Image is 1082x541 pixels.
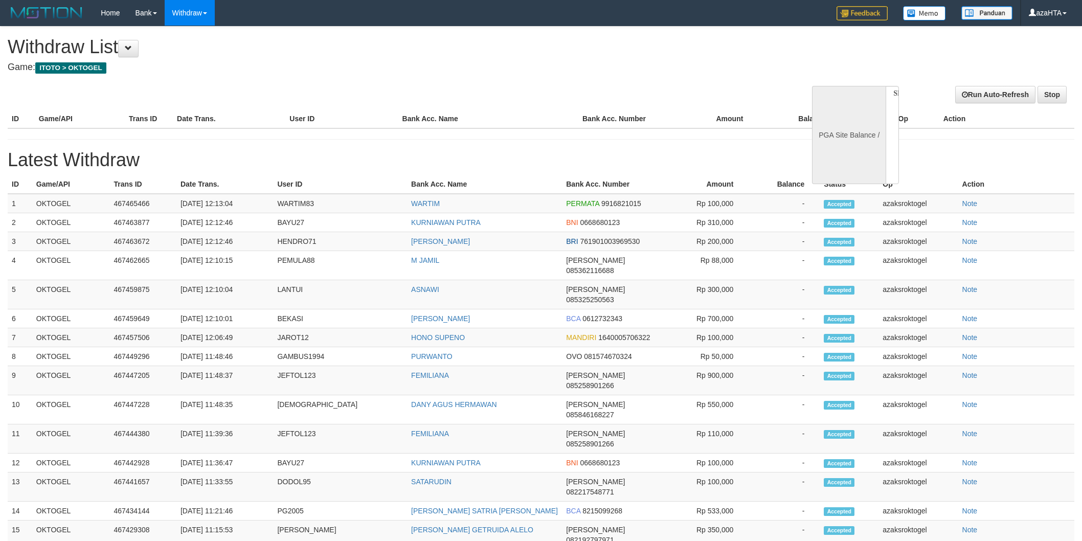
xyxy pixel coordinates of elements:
[566,430,625,438] span: [PERSON_NAME]
[665,347,749,366] td: Rp 50,000
[878,328,958,347] td: azaksroktogel
[109,502,176,521] td: 467434144
[8,37,711,57] h1: Withdraw List
[824,219,854,228] span: Accepted
[962,256,978,264] a: Note
[8,62,711,73] h4: Game:
[580,237,640,245] span: 761901003969530
[903,6,946,20] img: Button%20Memo.svg
[109,175,176,194] th: Trans ID
[411,237,470,245] a: [PERSON_NAME]
[8,150,1074,170] h1: Latest Withdraw
[109,328,176,347] td: 467457506
[8,472,32,502] td: 13
[939,109,1074,128] th: Action
[273,194,407,213] td: WARTIM83
[32,328,110,347] td: OKTOGEL
[176,251,273,280] td: [DATE] 12:10:15
[109,280,176,309] td: 467459875
[824,526,854,535] span: Accepted
[582,314,622,323] span: 0612732343
[109,366,176,395] td: 467447205
[958,175,1074,194] th: Action
[665,280,749,309] td: Rp 300,000
[878,424,958,454] td: azaksroktogel
[749,175,820,194] th: Balance
[824,459,854,468] span: Accepted
[962,199,978,208] a: Note
[665,175,749,194] th: Amount
[32,280,110,309] td: OKTOGEL
[824,430,854,439] span: Accepted
[8,502,32,521] td: 14
[32,175,110,194] th: Game/API
[824,286,854,295] span: Accepted
[398,109,578,128] th: Bank Acc. Name
[878,309,958,328] td: azaksroktogel
[598,333,650,342] span: 1640005706322
[176,454,273,472] td: [DATE] 11:36:47
[273,280,407,309] td: LANTUI
[955,86,1035,103] a: Run Auto-Refresh
[411,459,481,467] a: KURNIAWAN PUTRA
[962,507,978,515] a: Note
[176,213,273,232] td: [DATE] 12:12:46
[566,411,614,419] span: 085846168227
[878,502,958,521] td: azaksroktogel
[176,280,273,309] td: [DATE] 12:10:04
[824,507,854,516] span: Accepted
[749,213,820,232] td: -
[566,478,625,486] span: [PERSON_NAME]
[580,459,620,467] span: 0668680123
[749,454,820,472] td: -
[32,395,110,424] td: OKTOGEL
[273,251,407,280] td: PEMULA88
[411,526,533,534] a: [PERSON_NAME] GETRUIDA ALELO
[878,175,958,194] th: Op
[824,238,854,246] span: Accepted
[824,257,854,265] span: Accepted
[962,371,978,379] a: Note
[109,251,176,280] td: 467462665
[176,328,273,347] td: [DATE] 12:06:49
[8,194,32,213] td: 1
[601,199,641,208] span: 9916821015
[562,175,665,194] th: Bank Acc. Number
[824,334,854,343] span: Accepted
[109,472,176,502] td: 467441657
[8,347,32,366] td: 8
[176,347,273,366] td: [DATE] 11:48:46
[878,194,958,213] td: azaksroktogel
[665,213,749,232] td: Rp 310,000
[8,251,32,280] td: 4
[109,213,176,232] td: 467463877
[758,109,841,128] th: Balance
[8,232,32,251] td: 3
[962,400,978,409] a: Note
[878,232,958,251] td: azaksroktogel
[566,237,578,245] span: BRI
[665,194,749,213] td: Rp 100,000
[176,395,273,424] td: [DATE] 11:48:35
[749,309,820,328] td: -
[837,6,888,20] img: Feedback.jpg
[176,232,273,251] td: [DATE] 12:12:46
[962,314,978,323] a: Note
[566,352,582,360] span: OVO
[176,175,273,194] th: Date Trans.
[273,213,407,232] td: BAYU27
[32,251,110,280] td: OKTOGEL
[665,424,749,454] td: Rp 110,000
[582,507,622,515] span: 8215099268
[824,478,854,487] span: Accepted
[411,352,453,360] a: PURWANTO
[32,424,110,454] td: OKTOGEL
[411,218,481,227] a: KURNIAWAN PUTRA
[125,109,173,128] th: Trans ID
[824,401,854,410] span: Accepted
[32,213,110,232] td: OKTOGEL
[566,199,599,208] span: PERMATA
[32,309,110,328] td: OKTOGEL
[962,430,978,438] a: Note
[32,194,110,213] td: OKTOGEL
